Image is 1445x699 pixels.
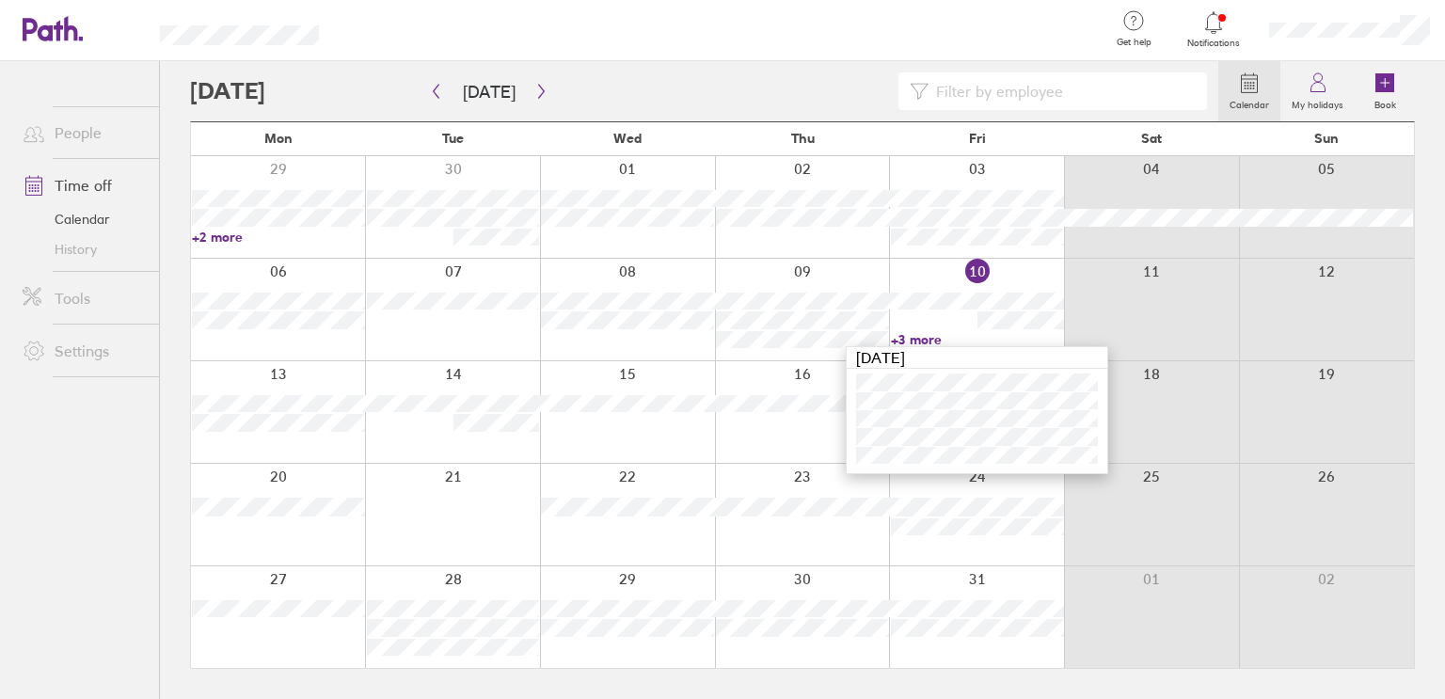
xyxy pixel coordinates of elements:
[1363,94,1407,111] label: Book
[1314,131,1339,146] span: Sun
[891,331,1064,348] a: +3 more
[1141,131,1162,146] span: Sat
[1104,37,1165,48] span: Get help
[613,131,642,146] span: Wed
[929,73,1196,109] input: Filter by employee
[1183,9,1245,49] a: Notifications
[8,234,159,264] a: History
[448,76,531,107] button: [DATE]
[8,279,159,317] a: Tools
[442,131,464,146] span: Tue
[1218,94,1280,111] label: Calendar
[791,131,815,146] span: Thu
[1355,61,1415,121] a: Book
[264,131,293,146] span: Mon
[8,114,159,151] a: People
[1218,61,1280,121] a: Calendar
[969,131,986,146] span: Fri
[1280,94,1355,111] label: My holidays
[1280,61,1355,121] a: My holidays
[192,229,365,246] a: +2 more
[847,347,1107,369] div: [DATE]
[8,167,159,204] a: Time off
[8,332,159,370] a: Settings
[1183,38,1245,49] span: Notifications
[8,204,159,234] a: Calendar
